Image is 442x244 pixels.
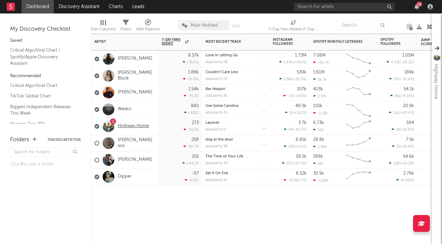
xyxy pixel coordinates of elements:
[188,53,199,58] div: 9.37k
[206,155,266,158] div: The Time of Your Life
[313,145,327,149] div: 2.95k
[288,145,294,149] span: 233
[313,154,323,159] div: 189k
[293,162,305,165] span: +57.5 %
[206,155,243,158] a: The Time of Your Life
[313,138,324,142] div: 28.8k
[343,84,374,101] svg: Chart title
[390,94,414,98] div: ( )
[401,61,413,64] span: -20.2 %
[389,161,414,165] div: ( )
[404,70,414,74] div: 184k
[183,77,199,81] div: -50.9 %
[313,40,364,44] div: Spotify Monthly Listeners
[118,106,131,112] a: Wesko
[295,104,306,108] div: 49.3k
[402,53,414,58] div: 1.05M
[294,61,305,64] span: +324 %
[313,77,327,82] div: 26.2k
[313,121,324,125] div: 6.73k
[10,103,74,117] a: Biggest Independent Releases This Week
[313,87,323,91] div: 423k
[283,94,306,98] div: ( )
[188,70,199,74] div: 1.88k
[206,138,233,142] a: dog at the door
[403,171,414,176] div: 2.76k
[288,179,291,182] span: -1
[10,147,81,157] input: Search for folders...
[10,120,74,128] a: Shazam Top 200
[392,144,414,149] div: ( )
[386,60,414,64] div: ( )
[404,87,414,91] div: 54.1k
[192,154,199,159] div: 255
[284,178,306,182] div: ( )
[91,25,115,33] div: Edit Columns
[401,78,413,81] span: -45.6 %
[393,111,399,115] span: 116
[401,145,413,149] span: -41.9 %
[120,25,131,33] div: Filters
[284,61,293,64] span: 1.93k
[294,111,305,115] span: +162 %
[206,121,219,125] a: Layover
[206,104,238,108] a: Use Some Carolina
[10,37,81,45] div: Saved
[206,94,227,98] div: popularity: 35
[432,64,440,99] div: Highway Home
[206,70,266,74] div: Couldn't Care Less
[313,171,324,176] div: 30.5k
[295,53,306,58] div: 1.73M
[136,25,160,33] div: A&R Pipeline
[206,77,227,81] div: popularity: 53
[206,54,238,57] a: Love In Letting Go
[206,178,227,182] div: popularity: 14
[406,138,414,142] div: 7.5k
[279,77,306,81] div: ( )
[401,94,413,98] span: -9.55 %
[268,25,319,33] div: 7-Day Fans Added (7-Day Fans Added)
[343,152,374,169] svg: Chart title
[396,145,400,149] span: 25
[313,60,329,65] div: -40.7k
[389,111,414,115] div: ( )
[10,47,74,67] a: Critical Algo/Viral Chart / Spotify/Apple Discovery Assistant
[206,87,226,91] a: Bar Hoppin'
[206,145,228,148] div: popularity: 38
[395,94,400,98] span: 161
[421,38,438,46] div: Jump Score
[206,121,266,125] div: Layover
[296,154,306,159] div: 59.1k
[288,94,294,98] span: -24
[231,24,240,28] button: Save
[313,111,328,115] div: -1.13k
[184,127,199,132] div: -55.5 %
[401,128,413,132] span: -20.8 %
[284,144,306,149] div: ( )
[268,17,319,36] div: 7-Day Fans Added (7-Day Fans Added)
[118,123,149,129] a: Highway Home
[288,128,293,132] span: 49
[343,118,374,135] svg: Chart title
[10,136,29,144] div: Folders
[298,121,306,125] div: 3.7k
[403,104,414,108] div: 20.9k
[343,67,374,84] svg: Chart title
[296,138,306,142] div: 6.81k
[188,87,199,91] div: 1.54k
[313,161,323,166] div: 181
[91,17,115,36] div: Edit Columns
[184,111,199,115] div: +321 %
[392,127,414,132] div: ( )
[285,111,306,115] div: ( )
[206,111,227,115] div: popularity: 41
[206,40,256,44] div: Most Recent Track
[294,3,395,11] input: Search for artists
[47,138,81,142] button: Tracked Artists(8)
[206,172,228,175] a: Set It On Fire
[338,20,388,30] input: Search...
[406,121,414,125] div: 594
[391,61,400,64] span: 4.33k
[393,162,399,165] span: 128
[343,51,374,67] svg: Chart title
